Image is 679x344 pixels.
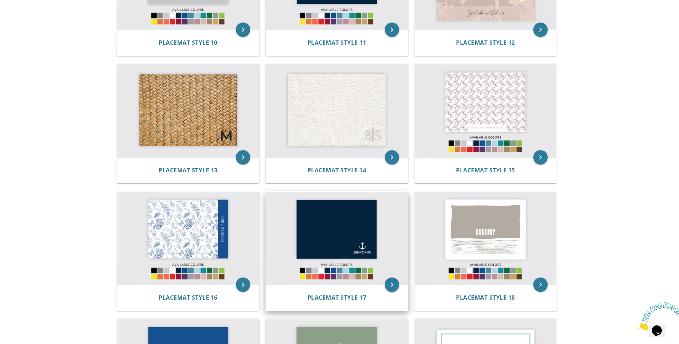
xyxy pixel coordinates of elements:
a: Placemat Style 17 [307,294,367,301]
span: Placemat Style 13 [159,166,218,174]
a: keyboard_arrow_right [533,150,548,164]
img: Placemat Style 15 [415,64,557,157]
a: keyboard_arrow_right [236,23,250,37]
img: Placemat Style 18 [415,192,557,285]
span: Placemat Style 11 [307,39,367,46]
img: Placemat Style 16 [117,192,259,285]
span: Placemat Style 14 [307,166,367,174]
a: keyboard_arrow_right [533,277,548,292]
a: Placemat Style 18 [456,294,515,301]
iframe: chat widget [635,299,679,333]
a: Placemat Style 15 [456,167,515,174]
a: Placemat Style 16 [159,294,218,301]
a: keyboard_arrow_right [385,277,399,292]
img: Placemat Style 14 [266,64,408,157]
a: keyboard_arrow_right [533,23,548,37]
a: Placemat Style 11 [307,39,367,46]
img: Chat attention grabber [3,3,47,31]
span: Placemat Style 12 [456,39,515,46]
a: keyboard_arrow_right [236,277,250,292]
a: keyboard_arrow_right [385,150,399,164]
img: Placemat Style 17 [266,192,408,285]
span: Placemat Style 17 [307,294,367,301]
img: Placemat Style 13 [117,64,259,157]
a: Placemat Style 13 [159,167,218,174]
a: keyboard_arrow_right [236,150,250,164]
span: Placemat Style 15 [456,166,515,174]
span: Placemat Style 10 [159,39,218,46]
a: Placemat Style 12 [456,39,515,46]
a: keyboard_arrow_right [385,23,399,37]
a: Placemat Style 10 [159,39,218,46]
span: Placemat Style 16 [159,294,218,301]
a: Placemat Style 14 [307,167,367,174]
span: Placemat Style 18 [456,294,515,301]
